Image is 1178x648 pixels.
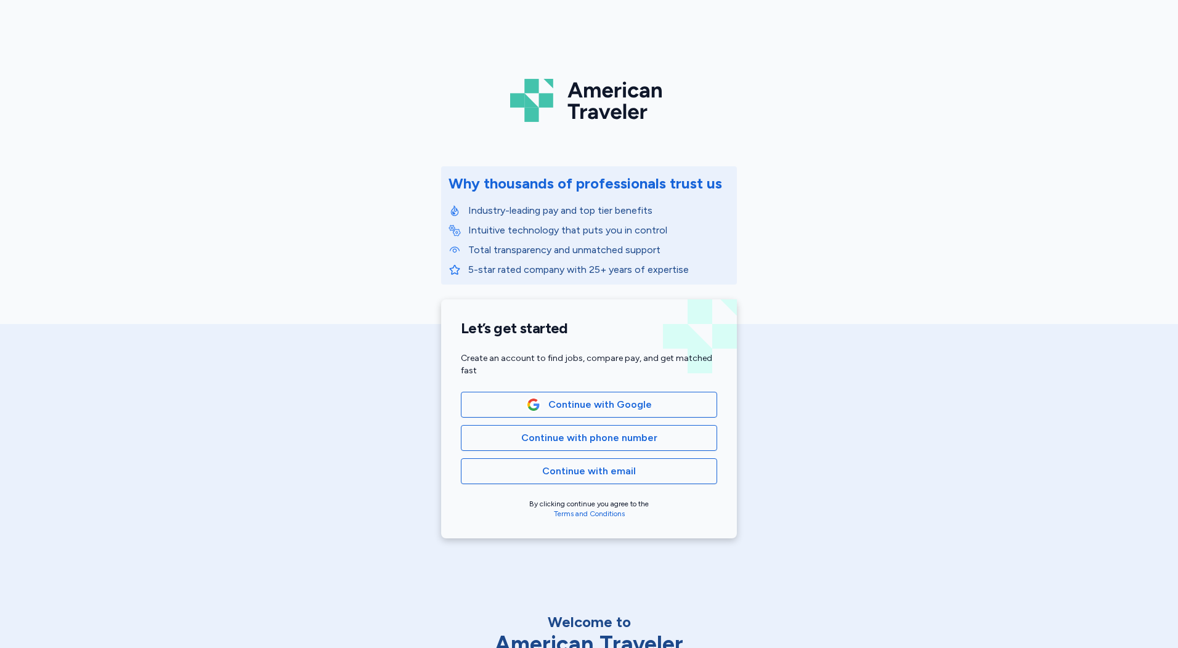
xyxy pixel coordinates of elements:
div: Welcome to [460,612,718,632]
img: Logo [510,74,668,127]
span: Continue with phone number [521,431,657,445]
button: Continue with phone number [461,425,717,451]
span: Continue with Google [548,397,652,412]
div: By clicking continue you agree to the [461,499,717,519]
img: Google Logo [527,398,540,411]
a: Terms and Conditions [554,509,625,518]
button: Google LogoContinue with Google [461,392,717,418]
p: Industry-leading pay and top tier benefits [468,203,729,218]
p: Intuitive technology that puts you in control [468,223,729,238]
div: Why thousands of professionals trust us [449,174,722,193]
h1: Let’s get started [461,319,717,338]
button: Continue with email [461,458,717,484]
div: Create an account to find jobs, compare pay, and get matched fast [461,352,717,377]
span: Continue with email [542,464,636,479]
p: Total transparency and unmatched support [468,243,729,257]
p: 5-star rated company with 25+ years of expertise [468,262,729,277]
